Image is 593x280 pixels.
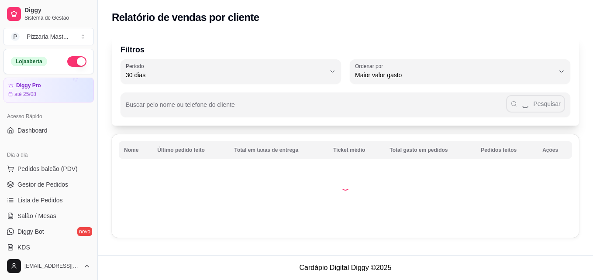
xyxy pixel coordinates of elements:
[3,162,94,176] button: Pedidos balcão (PDV)
[3,209,94,223] a: Salão / Mesas
[17,196,63,205] span: Lista de Pedidos
[17,164,78,173] span: Pedidos balcão (PDV)
[17,227,44,236] span: Diggy Bot
[126,62,147,70] label: Período
[67,56,86,67] button: Alterar Status
[341,182,350,191] div: Loading
[3,3,94,24] a: DiggySistema de Gestão
[121,44,570,56] p: Filtros
[16,82,41,89] article: Diggy Pro
[3,28,94,45] button: Select a team
[350,59,570,84] button: Ordenar porMaior valor gasto
[355,71,555,79] span: Maior valor gasto
[17,126,48,135] span: Dashboard
[3,78,94,102] a: Diggy Proaté 25/08
[24,263,80,270] span: [EMAIL_ADDRESS][DOMAIN_NAME]
[17,243,30,252] span: KDS
[3,256,94,277] button: [EMAIL_ADDRESS][DOMAIN_NAME]
[3,148,94,162] div: Dia a dia
[24,14,90,21] span: Sistema de Gestão
[126,71,325,79] span: 30 dias
[3,178,94,191] a: Gestor de Pedidos
[126,104,506,113] input: Buscar pelo nome ou telefone do cliente
[24,7,90,14] span: Diggy
[17,212,56,220] span: Salão / Mesas
[14,91,36,98] article: até 25/08
[3,193,94,207] a: Lista de Pedidos
[3,109,94,123] div: Acesso Rápido
[355,62,386,70] label: Ordenar por
[11,32,20,41] span: P
[3,240,94,254] a: KDS
[17,180,68,189] span: Gestor de Pedidos
[11,57,47,66] div: Loja aberta
[3,225,94,239] a: Diggy Botnovo
[98,255,593,280] footer: Cardápio Digital Diggy © 2025
[27,32,69,41] div: Pizzaria Mast ...
[121,59,341,84] button: Período30 dias
[112,10,259,24] h2: Relatório de vendas por cliente
[3,123,94,137] a: Dashboard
